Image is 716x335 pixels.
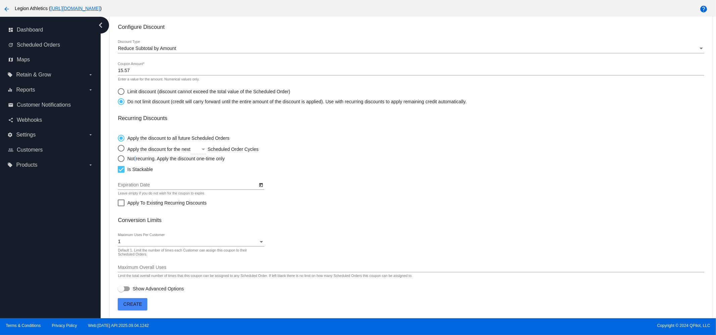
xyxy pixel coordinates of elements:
[88,132,93,137] i: arrow_drop_down
[118,191,205,196] div: Leave empty if you do not wish for the coupon to expire.
[17,117,42,123] span: Webhooks
[127,165,153,173] span: Is Stackable
[8,115,93,125] a: share Webhooks
[118,46,704,51] mat-select: Discount Type
[6,323,41,328] a: Terms & Conditions
[118,239,120,244] span: 1
[118,248,261,257] div: Default 1. Limit the number of times each Customer can assign this coupon to their Scheduled Orders.
[88,87,93,93] i: arrow_drop_down
[118,85,466,105] mat-radio-group: Select an option
[257,181,264,188] button: Open calendar
[124,145,303,152] div: Apply the discount for the next Scheduled Order Cycles
[7,132,13,137] i: settings
[88,323,149,328] a: Web:[DATE] API:2025.09.04.1242
[8,100,93,110] a: email Customer Notifications
[51,6,100,11] a: [URL][DOMAIN_NAME]
[118,217,704,223] h3: Conversion Limits
[7,87,13,93] i: equalizer
[16,132,36,138] span: Settings
[8,42,13,48] i: update
[700,5,708,13] mat-icon: help
[3,5,11,13] mat-icon: arrow_back
[17,57,30,63] span: Maps
[124,89,290,94] div: Limit discount (discount cannot exceed the total value of the Scheduled Order)
[118,182,257,188] input: Expiration Date
[8,102,13,108] i: email
[127,199,206,207] span: Apply To Existing Recurring Discounts
[124,135,229,141] div: Apply the discount to all future Scheduled Orders
[17,102,71,108] span: Customer Notifications
[118,115,704,121] h3: Recurring Discounts
[17,27,43,33] span: Dashboard
[8,27,13,33] i: dashboard
[118,46,176,51] span: Reduce Subtotal by Amount
[8,24,93,35] a: dashboard Dashboard
[8,54,93,65] a: map Maps
[88,162,93,168] i: arrow_drop_down
[124,156,224,161] div: Not recurring. Apply the discount one-time only
[17,147,43,153] span: Customers
[118,131,303,162] mat-radio-group: Select an option
[16,87,35,93] span: Reports
[7,162,13,168] i: local_offer
[95,20,106,31] i: chevron_left
[8,145,93,155] a: people_outline Customers
[16,72,51,78] span: Retain & Grow
[123,301,142,307] span: Create
[8,40,93,50] a: update Scheduled Orders
[7,72,13,77] i: local_offer
[52,323,77,328] a: Privacy Policy
[118,24,704,30] h3: Configure Discount
[8,117,13,123] i: share
[16,162,37,168] span: Products
[133,285,184,292] span: Show Advanced Options
[118,77,199,81] div: Enter a value for the amount. Numerical values only.
[118,274,412,278] div: Limit the total overall number of times that this coupon can be assigned to any Scheduled Order. ...
[118,298,147,310] button: Create
[17,42,60,48] span: Scheduled Orders
[15,6,102,11] span: Legion Athletics ( )
[118,68,704,73] input: Coupon Amount
[8,147,13,153] i: people_outline
[88,72,93,77] i: arrow_drop_down
[124,99,466,104] div: Do not limit discount (credit will carry forward until the entire amount of the discount is appli...
[118,265,704,270] input: Maximum Overall Uses
[8,57,13,62] i: map
[364,323,710,328] span: Copyright © 2024 QPilot, LLC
